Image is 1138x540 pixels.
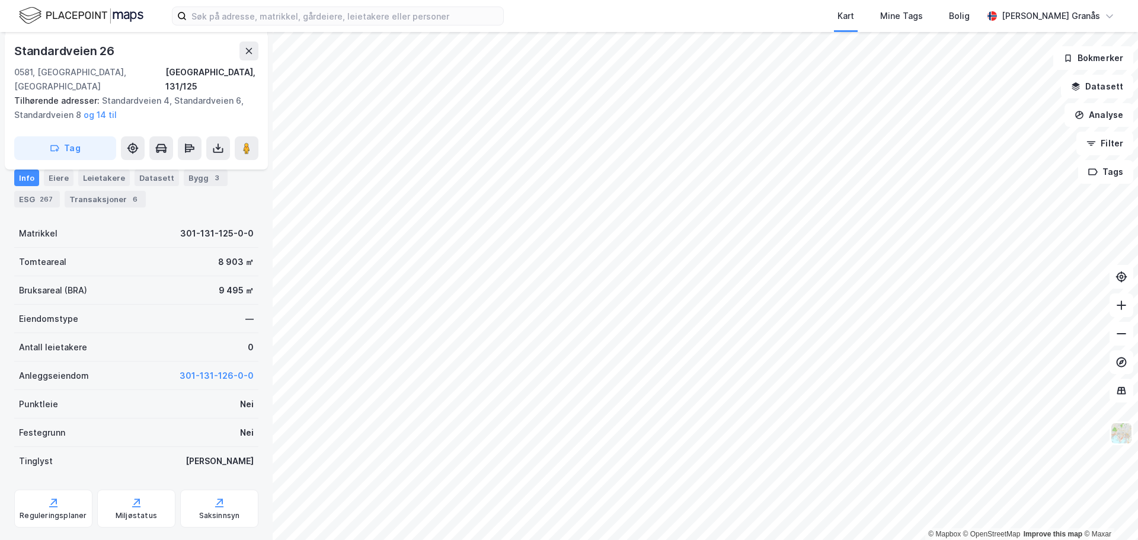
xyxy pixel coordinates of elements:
[245,312,254,326] div: —
[963,530,1021,538] a: OpenStreetMap
[1024,530,1082,538] a: Improve this map
[199,511,240,520] div: Saksinnsyn
[20,511,87,520] div: Reguleringsplaner
[184,170,228,186] div: Bygg
[19,369,89,383] div: Anleggseiendom
[19,5,143,26] img: logo.f888ab2527a4732fd821a326f86c7f29.svg
[1076,132,1133,155] button: Filter
[837,9,854,23] div: Kart
[14,94,249,122] div: Standardveien 4, Standardveien 6, Standardveien 8
[14,95,102,106] span: Tilhørende adresser:
[186,454,254,468] div: [PERSON_NAME]
[165,65,258,94] div: [GEOGRAPHIC_DATA], 131/125
[19,312,78,326] div: Eiendomstype
[19,426,65,440] div: Festegrunn
[1065,103,1133,127] button: Analyse
[180,226,254,241] div: 301-131-125-0-0
[44,170,73,186] div: Eiere
[211,172,223,184] div: 3
[14,65,165,94] div: 0581, [GEOGRAPHIC_DATA], [GEOGRAPHIC_DATA]
[180,369,254,383] button: 301-131-126-0-0
[19,226,57,241] div: Matrikkel
[1002,9,1100,23] div: [PERSON_NAME] Granås
[219,283,254,298] div: 9 495 ㎡
[78,170,130,186] div: Leietakere
[1078,160,1133,184] button: Tags
[19,340,87,354] div: Antall leietakere
[1079,483,1138,540] iframe: Chat Widget
[240,426,254,440] div: Nei
[14,191,60,207] div: ESG
[928,530,961,538] a: Mapbox
[14,136,116,160] button: Tag
[1061,75,1133,98] button: Datasett
[129,193,141,205] div: 6
[19,397,58,411] div: Punktleie
[37,193,55,205] div: 267
[116,511,157,520] div: Miljøstatus
[240,397,254,411] div: Nei
[1110,422,1133,445] img: Z
[187,7,503,25] input: Søk på adresse, matrikkel, gårdeiere, leietakere eller personer
[248,340,254,354] div: 0
[14,170,39,186] div: Info
[135,170,179,186] div: Datasett
[19,454,53,468] div: Tinglyst
[880,9,923,23] div: Mine Tags
[1053,46,1133,70] button: Bokmerker
[65,191,146,207] div: Transaksjoner
[19,255,66,269] div: Tomteareal
[949,9,970,23] div: Bolig
[218,255,254,269] div: 8 903 ㎡
[19,283,87,298] div: Bruksareal (BRA)
[14,41,117,60] div: Standardveien 26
